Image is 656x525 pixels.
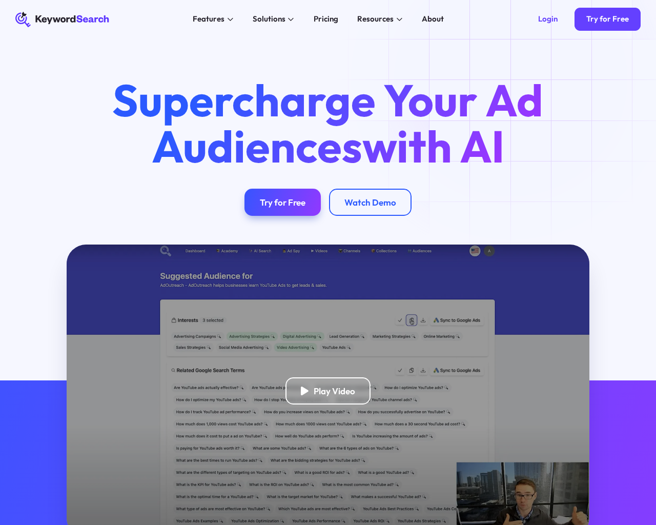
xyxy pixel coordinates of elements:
div: Watch Demo [344,197,396,208]
a: Login [526,8,569,31]
a: About [416,12,450,27]
div: Try for Free [586,14,629,24]
div: Play Video [314,386,355,396]
span: with AI [362,118,504,174]
div: Login [538,14,558,24]
a: Try for Free [244,189,321,216]
div: About [422,13,444,25]
div: Try for Free [260,197,305,208]
a: Try for Free [575,8,640,31]
div: Features [193,13,224,25]
h1: Supercharge Your Ad Audiences [96,77,561,169]
div: Pricing [314,13,338,25]
a: Pricing [307,12,344,27]
div: Resources [357,13,394,25]
div: Solutions [253,13,285,25]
